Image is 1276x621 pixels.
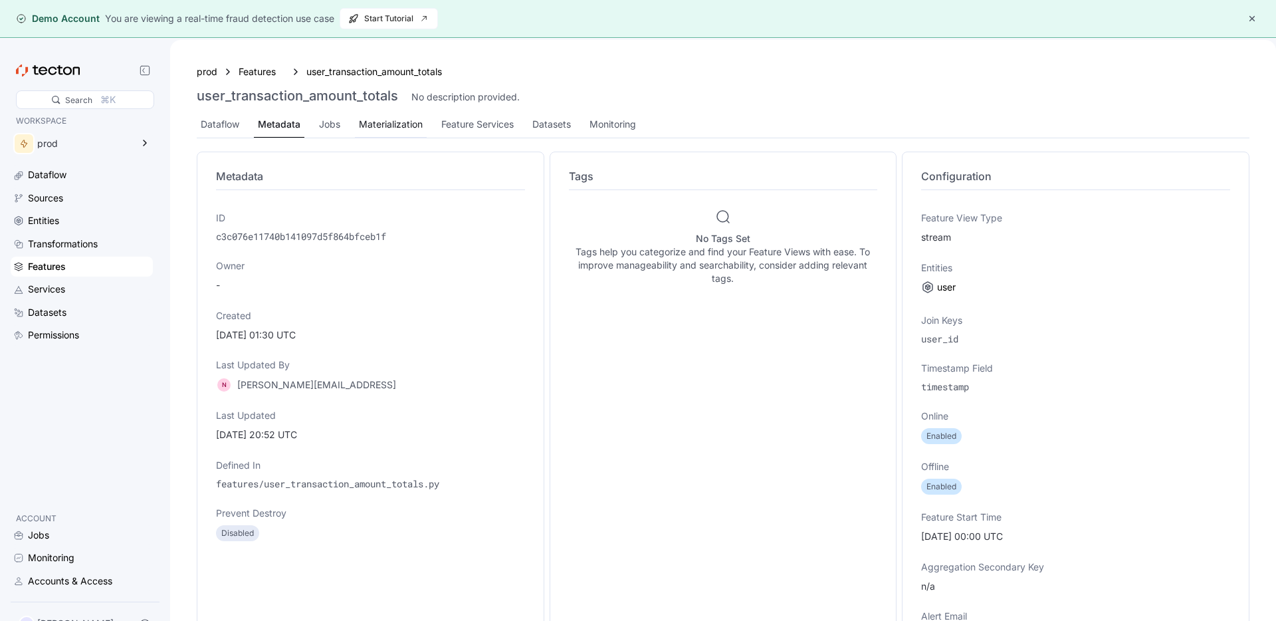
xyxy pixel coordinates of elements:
[11,525,153,545] a: Jobs
[11,257,153,277] a: Features
[258,117,300,132] div: Metadata
[411,90,520,104] div: No description provided.
[28,259,66,274] div: Features
[216,168,525,184] h4: Metadata
[28,237,98,251] div: Transformations
[16,90,154,109] div: Search⌘K
[11,279,153,299] a: Services
[574,245,873,285] p: Tags help you categorize and find your Feature Views with ease. To improve manageability and sear...
[348,9,429,29] span: Start Tutorial
[37,139,132,148] div: prod
[28,213,59,228] div: Entities
[532,117,571,132] div: Datasets
[197,64,217,79] a: prod
[11,548,153,568] a: Monitoring
[16,114,148,128] p: WORKSPACE
[16,12,100,25] div: Demo Account
[11,303,153,322] a: Datasets
[16,512,148,525] p: ACCOUNT
[28,282,65,297] div: Services
[306,64,442,79] a: user_transaction_amount_totals
[921,168,1230,184] h4: Configuration
[11,571,153,591] a: Accounts & Access
[28,528,49,543] div: Jobs
[28,328,79,342] div: Permissions
[28,305,66,320] div: Datasets
[65,94,92,106] div: Search
[28,551,74,565] div: Monitoring
[11,325,153,345] a: Permissions
[201,117,239,132] div: Dataflow
[340,8,438,29] button: Start Tutorial
[28,574,112,588] div: Accounts & Access
[574,232,873,245] h5: No Tags Set
[569,168,878,184] h4: Tags
[319,117,340,132] div: Jobs
[28,168,66,182] div: Dataflow
[11,234,153,254] a: Transformations
[11,165,153,185] a: Dataflow
[105,11,334,26] div: You are viewing a real-time fraud detection use case
[28,191,63,205] div: Sources
[441,117,514,132] div: Feature Services
[11,188,153,208] a: Sources
[589,117,636,132] div: Monitoring
[239,64,285,79] a: Features
[197,88,398,104] h3: user_transaction_amount_totals
[11,211,153,231] a: Entities
[100,92,116,107] div: ⌘K
[359,117,423,132] div: Materialization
